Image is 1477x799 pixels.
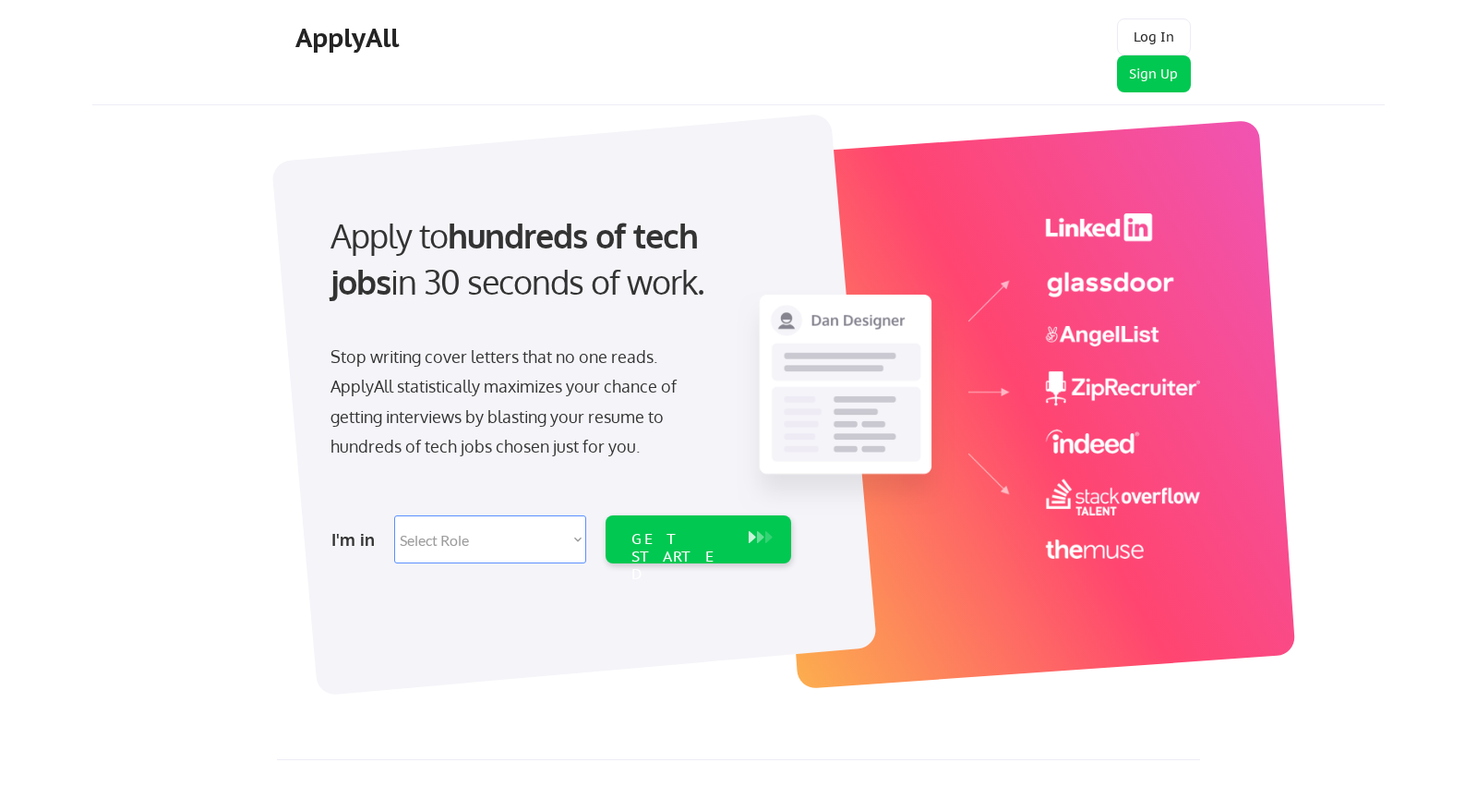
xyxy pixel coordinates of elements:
[330,212,784,306] div: Apply to in 30 seconds of work.
[330,214,706,302] strong: hundreds of tech jobs
[1117,55,1191,92] button: Sign Up
[295,22,404,54] div: ApplyAll
[631,530,730,584] div: GET STARTED
[330,342,710,462] div: Stop writing cover letters that no one reads. ApplyAll statistically maximizes your chance of get...
[331,525,383,554] div: I'm in
[1117,18,1191,55] button: Log In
